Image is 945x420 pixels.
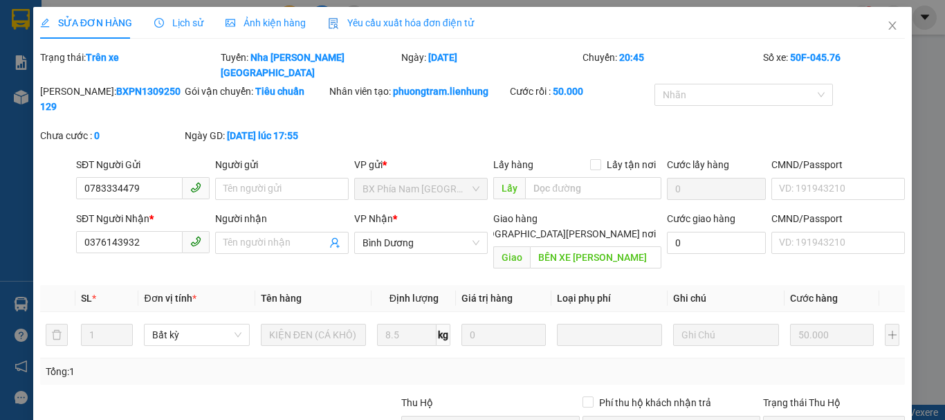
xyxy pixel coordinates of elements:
[261,324,366,346] input: VD: Bàn, Ghế
[86,52,119,63] b: Trên xe
[227,130,298,141] b: [DATE] lúc 17:55
[190,182,201,193] span: phone
[255,86,304,97] b: Tiêu chuẩn
[185,128,327,143] div: Ngày GD:
[493,213,538,224] span: Giao hàng
[261,293,302,304] span: Tên hàng
[551,285,668,312] th: Loại phụ phí
[40,18,50,28] span: edit
[461,293,513,304] span: Giá trị hàng
[329,84,507,99] div: Nhân viên tạo:
[581,50,762,80] div: Chuyến:
[762,50,906,80] div: Số xe:
[354,213,393,224] span: VP Nhận
[328,18,339,29] img: icon
[594,395,717,410] span: Phí thu hộ khách nhận trả
[510,84,652,99] div: Cước rồi :
[668,285,784,312] th: Ghi chú
[790,293,838,304] span: Cước hàng
[215,211,349,226] div: Người nhận
[667,178,766,200] input: Cước lấy hàng
[154,17,203,28] span: Lịch sử
[190,236,201,247] span: phone
[771,157,905,172] div: CMND/Passport
[428,52,457,63] b: [DATE]
[40,128,182,143] div: Chưa cước :
[493,246,530,268] span: Giao
[76,157,210,172] div: SĐT Người Gửi
[673,324,778,346] input: Ghi Chú
[467,226,661,241] span: [GEOGRAPHIC_DATA][PERSON_NAME] nơi
[226,17,306,28] span: Ảnh kiện hàng
[763,395,905,410] div: Trạng thái Thu Hộ
[493,177,525,199] span: Lấy
[94,130,100,141] b: 0
[790,52,841,63] b: 50F-045.76
[389,293,439,304] span: Định lượng
[81,293,92,304] span: SL
[144,293,196,304] span: Đơn vị tính
[152,325,241,345] span: Bất kỳ
[885,324,899,346] button: plus
[76,211,210,226] div: SĐT Người Nhận
[185,84,327,99] div: Gói vận chuyển:
[553,86,583,97] b: 50.000
[393,86,488,97] b: phuongtram.lienhung
[790,324,874,346] input: 0
[601,157,661,172] span: Lấy tận nơi
[40,84,182,114] div: [PERSON_NAME]:
[771,211,905,226] div: CMND/Passport
[40,17,132,28] span: SỬA ĐƠN HÀNG
[401,397,433,408] span: Thu Hộ
[873,7,912,46] button: Close
[493,159,533,170] span: Lấy hàng
[354,157,488,172] div: VP gửi
[667,213,735,224] label: Cước giao hàng
[667,159,729,170] label: Cước lấy hàng
[46,324,68,346] button: delete
[887,20,898,31] span: close
[226,18,235,28] span: picture
[39,50,219,80] div: Trạng thái:
[363,232,479,253] span: Bình Dương
[219,50,400,80] div: Tuyến:
[154,18,164,28] span: clock-circle
[363,179,479,199] span: BX Phía Nam Nha Trang
[221,52,345,78] b: Nha [PERSON_NAME][GEOGRAPHIC_DATA]
[619,52,644,63] b: 20:45
[530,246,661,268] input: Dọc đường
[461,324,546,346] input: 0
[525,177,661,199] input: Dọc đường
[400,50,580,80] div: Ngày:
[46,364,366,379] div: Tổng: 1
[328,17,474,28] span: Yêu cầu xuất hóa đơn điện tử
[437,324,450,346] span: kg
[667,232,766,254] input: Cước giao hàng
[329,237,340,248] span: user-add
[215,157,349,172] div: Người gửi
